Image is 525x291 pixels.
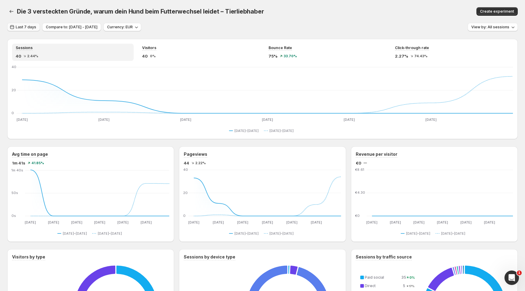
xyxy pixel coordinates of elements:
[364,274,401,281] td: Paid social
[27,54,38,58] span: 2.44%
[16,25,36,30] span: Last 7 days
[25,220,36,224] text: [DATE]
[184,160,189,166] span: 44
[117,220,129,224] text: [DATE]
[42,23,101,31] button: Compare to: [DATE] - [DATE]
[12,160,25,166] span: 1m 41s
[234,231,259,236] span: [DATE]–[DATE]
[395,53,408,59] span: 2.27%
[7,23,40,31] button: Last 7 days
[264,127,296,134] button: [DATE]–[DATE]
[16,45,33,50] span: Sessions
[188,220,199,224] text: [DATE]
[356,254,412,260] h3: Sessions by traffic source
[46,25,97,30] span: Compare to: [DATE] - [DATE]
[460,220,472,224] text: [DATE]
[31,161,44,165] span: 41.85%
[269,128,294,133] span: [DATE]–[DATE]
[355,167,364,172] text: €8.61
[413,220,425,224] text: [DATE]
[365,283,376,288] span: Direct
[355,191,365,195] text: €4.30
[229,127,261,134] button: [DATE]–[DATE]
[237,220,249,224] text: [DATE]
[356,151,397,157] h3: Revenue per visitor
[344,117,355,122] text: [DATE]
[262,117,273,122] text: [DATE]
[195,161,206,165] span: 2.22%
[11,88,16,92] text: 20
[262,220,273,224] text: [DATE]
[311,220,322,224] text: [DATE]
[12,151,48,157] h3: Avg time on page
[355,214,360,218] text: €0
[437,220,448,224] text: [DATE]
[98,117,110,122] text: [DATE]
[142,45,156,50] span: Visitors
[11,191,18,195] text: 50s
[395,45,429,50] span: Click-through rate
[269,45,292,50] span: Bounce Rate
[234,128,259,133] span: [DATE]–[DATE]
[213,220,224,224] text: [DATE]
[57,230,89,237] button: [DATE]–[DATE]
[98,231,122,236] span: [DATE]–[DATE]
[48,220,59,224] text: [DATE]
[183,167,188,172] text: 40
[92,230,124,237] button: [DATE]–[DATE]
[517,271,522,275] span: 1
[12,254,45,260] h3: Visitors by type
[184,151,207,157] h3: Pageviews
[364,283,401,289] td: Direct
[142,53,148,59] span: 40
[436,230,468,237] button: [DATE]–[DATE]
[183,191,188,195] text: 20
[16,53,21,59] span: 40
[403,283,405,288] span: 5
[17,117,28,122] text: [DATE]
[103,23,141,31] button: Currency: EUR
[366,220,377,224] text: [DATE]
[269,231,294,236] span: [DATE]–[DATE]
[409,284,415,288] text: 17%
[11,65,16,69] text: 40
[71,220,82,224] text: [DATE]
[180,117,191,122] text: [DATE]
[406,231,430,236] span: [DATE]–[DATE]
[264,230,296,237] button: [DATE]–[DATE]
[504,271,519,285] iframe: Intercom live chat
[471,25,509,30] span: View by: All sessions
[284,54,297,58] span: 33.70%
[365,275,384,280] span: Paid social
[229,230,261,237] button: [DATE]–[DATE]
[183,214,186,218] text: 0
[150,54,156,58] span: 0%
[107,25,133,30] span: Currency: EUR
[286,220,297,224] text: [DATE]
[425,117,437,122] text: [DATE]
[401,230,433,237] button: [DATE]–[DATE]
[11,168,23,172] text: 1m 40s
[63,231,87,236] span: [DATE]–[DATE]
[356,160,361,166] span: €0
[414,54,428,58] span: 74.43%
[476,7,518,16] button: Create experiment
[401,275,406,280] span: 35
[11,111,14,115] text: 0
[468,23,518,31] button: View by: All sessions
[17,8,264,15] span: Die 3 versteckten Gründe, warum dein Hund beim Futterwechsel leidet – Tierliebhaber
[141,220,152,224] text: [DATE]
[480,9,514,14] span: Create experiment
[184,254,235,260] h3: Sessions by device type
[409,276,415,280] text: 0%
[94,220,106,224] text: [DATE]
[269,53,278,59] span: 75%
[484,220,495,224] text: [DATE]
[441,231,465,236] span: [DATE]–[DATE]
[11,214,16,218] text: 0s
[390,220,401,224] text: [DATE]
